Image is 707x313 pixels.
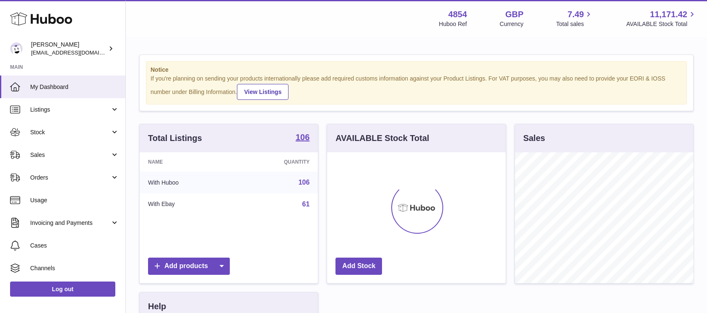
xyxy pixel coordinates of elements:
[151,66,682,74] strong: Notice
[30,264,119,272] span: Channels
[140,172,234,193] td: With Huboo
[556,9,593,28] a: 7.49 Total sales
[626,20,697,28] span: AVAILABLE Stock Total
[10,42,23,55] img: jimleo21@yahoo.gr
[31,49,123,56] span: [EMAIL_ADDRESS][DOMAIN_NAME]
[626,9,697,28] a: 11,171.42 AVAILABLE Stock Total
[302,201,310,208] a: 61
[31,41,107,57] div: [PERSON_NAME]
[148,301,166,312] h3: Help
[10,282,115,297] a: Log out
[523,133,545,144] h3: Sales
[448,9,467,20] strong: 4854
[568,9,584,20] span: 7.49
[650,9,687,20] span: 11,171.42
[30,242,119,250] span: Cases
[30,174,110,182] span: Orders
[335,133,429,144] h3: AVAILABLE Stock Total
[30,151,110,159] span: Sales
[335,258,382,275] a: Add Stock
[140,193,234,215] td: With Ebay
[299,179,310,186] a: 106
[234,152,318,172] th: Quantity
[556,20,593,28] span: Total sales
[148,258,230,275] a: Add products
[30,219,110,227] span: Invoicing and Payments
[151,75,682,100] div: If you're planning on sending your products internationally please add required customs informati...
[30,106,110,114] span: Listings
[237,84,289,100] a: View Listings
[148,133,202,144] h3: Total Listings
[500,20,524,28] div: Currency
[30,83,119,91] span: My Dashboard
[439,20,467,28] div: Huboo Ref
[296,133,309,141] strong: 106
[30,128,110,136] span: Stock
[140,152,234,172] th: Name
[296,133,309,143] a: 106
[505,9,523,20] strong: GBP
[30,196,119,204] span: Usage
